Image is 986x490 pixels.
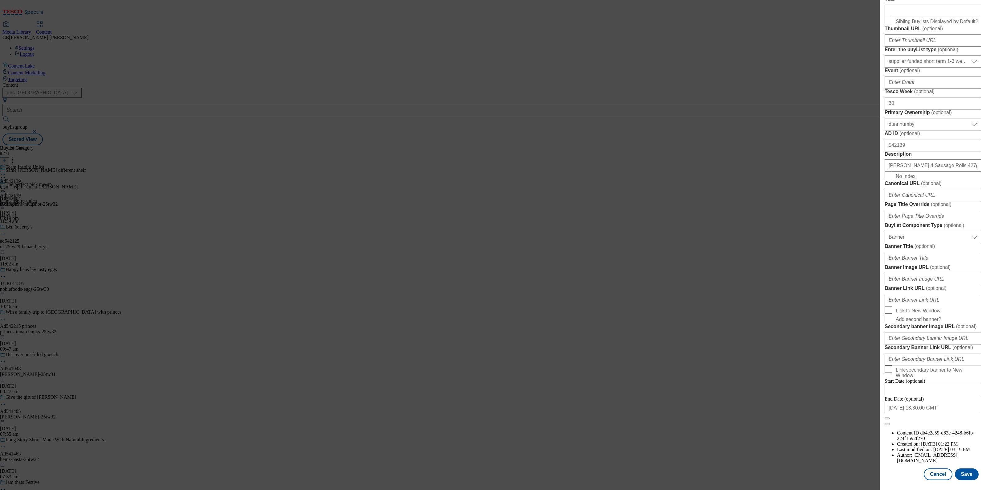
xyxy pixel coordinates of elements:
button: Cancel [924,468,952,480]
span: Link secondary banner to New Window [896,367,979,378]
label: Enter the buyList type [885,47,981,53]
span: [DATE] 03:19 PM [933,447,970,452]
label: Primary Ownership [885,109,981,116]
input: Enter Thumbnail URL [885,34,981,47]
li: Content ID [897,430,981,441]
span: Start Date (optional) [885,378,925,384]
input: Enter AD ID [885,139,981,151]
span: ( optional ) [956,324,977,329]
span: ( optional ) [899,68,920,73]
input: Enter Tesco Week [885,97,981,109]
input: Enter Banner Link URL [885,294,981,306]
label: AD ID [885,130,981,137]
label: Buylist Component Type [885,222,981,229]
label: Tesco Week [885,89,981,95]
input: Enter Secondary banner Image URL [885,332,981,344]
span: ( optional ) [938,47,958,52]
label: Thumbnail URL [885,26,981,32]
li: Author: [897,452,981,463]
input: Enter Canonical URL [885,189,981,201]
span: ( optional ) [914,89,935,94]
span: Sibling Buylists Displayed by Default? [896,19,978,24]
span: Add second banner? [896,317,941,322]
span: ( optional ) [915,244,935,249]
li: Created on: [897,441,981,447]
span: [DATE] 01:22 PM [921,441,958,447]
label: Canonical URL [885,180,981,187]
span: No Index [896,174,915,179]
label: Banner Title [885,243,981,249]
span: db4c2e59-d63c-4248-b6fb-224f1592f270 [897,430,975,441]
input: Enter Title [885,5,981,17]
span: End Date (optional) [885,396,924,401]
span: ( optional ) [921,181,942,186]
span: ( optional ) [922,26,943,31]
label: Secondary banner Image URL [885,323,981,330]
label: Banner Image URL [885,264,981,270]
input: Enter Description [885,159,981,172]
span: [EMAIL_ADDRESS][DOMAIN_NAME] [897,452,957,463]
label: Page Title Override [885,201,981,208]
input: Enter Banner Image URL [885,273,981,285]
li: Last modified on: [897,447,981,452]
input: Enter Secondary Banner Link URL [885,353,981,365]
button: Close [885,418,890,419]
span: ( optional ) [926,286,947,291]
span: Link to New Window [896,308,940,314]
input: Enter Page Title Override [885,210,981,222]
span: ( optional ) [899,131,920,136]
input: Enter Event [885,76,981,89]
input: Enter Banner Title [885,252,981,264]
span: ( optional ) [931,202,951,207]
span: ( optional ) [944,223,964,228]
span: ( optional ) [952,345,973,350]
input: Enter Date [885,384,981,396]
label: Description [885,151,981,157]
label: Event [885,68,981,74]
label: Secondary Banner Link URL [885,344,981,351]
span: ( optional ) [930,265,951,270]
span: ( optional ) [931,110,952,115]
label: Banner Link URL [885,285,981,291]
input: Enter Date [885,402,981,414]
button: Save [955,468,979,480]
